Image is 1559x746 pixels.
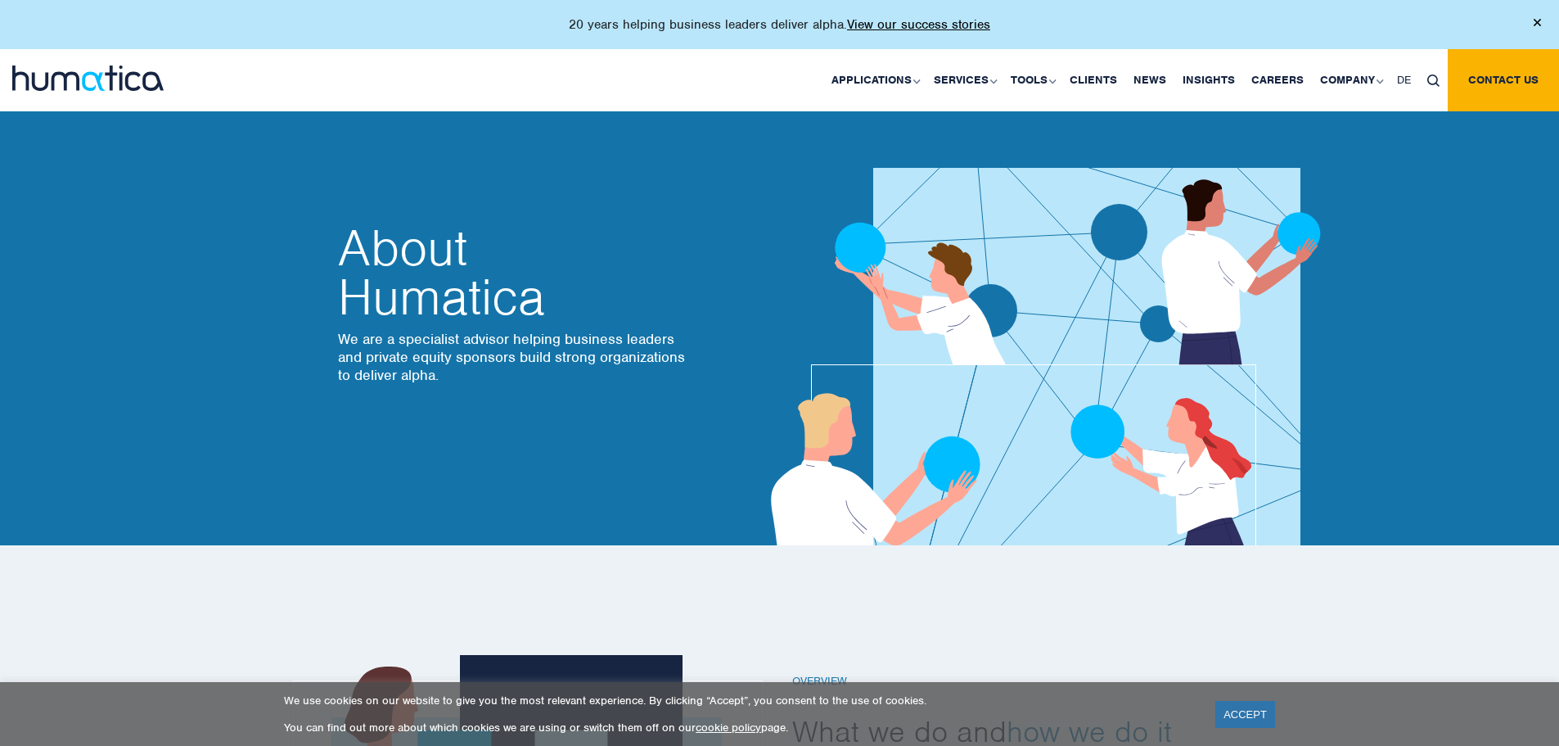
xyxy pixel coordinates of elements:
[723,73,1366,545] img: about_banner1
[1312,49,1389,111] a: Company
[847,16,990,33] a: View our success stories
[1448,49,1559,111] a: Contact us
[1397,73,1411,87] span: DE
[284,694,1195,708] p: We use cookies on our website to give you the most relevant experience. By clicking “Accept”, you...
[1215,701,1275,728] a: ACCEPT
[1389,49,1419,111] a: DE
[1003,49,1061,111] a: Tools
[696,721,761,735] a: cookie policy
[1243,49,1312,111] a: Careers
[1061,49,1125,111] a: Clients
[1174,49,1243,111] a: Insights
[569,16,990,33] p: 20 years helping business leaders deliver alpha.
[823,49,926,111] a: Applications
[926,49,1003,111] a: Services
[12,66,164,91] img: logo
[792,675,1234,689] h6: Overview
[338,224,690,322] h2: Humatica
[284,721,1195,735] p: You can find out more about which cookies we are using or switch them off on our page.
[338,330,690,384] p: We are a specialist advisor helping business leaders and private equity sponsors build strong org...
[338,224,690,273] span: About
[1125,49,1174,111] a: News
[1427,75,1440,87] img: search_icon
